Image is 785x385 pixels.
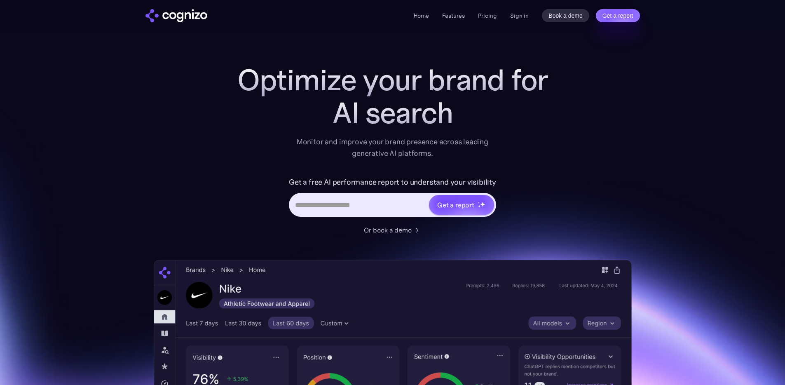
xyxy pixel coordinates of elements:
[364,225,422,235] a: Or book a demo
[289,176,496,221] form: Hero URL Input Form
[478,12,497,19] a: Pricing
[542,9,589,22] a: Book a demo
[596,9,640,22] a: Get a report
[480,202,485,207] img: star
[428,194,495,216] a: Get a reportstarstarstar
[228,96,558,129] div: AI search
[437,200,474,210] div: Get a report
[510,11,529,21] a: Sign in
[478,202,479,203] img: star
[364,225,412,235] div: Or book a demo
[442,12,465,19] a: Features
[145,9,207,22] img: cognizo logo
[289,176,496,189] label: Get a free AI performance report to understand your visibility
[291,136,494,159] div: Monitor and improve your brand presence across leading generative AI platforms.
[145,9,207,22] a: home
[478,205,481,208] img: star
[414,12,429,19] a: Home
[228,63,558,96] h1: Optimize your brand for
